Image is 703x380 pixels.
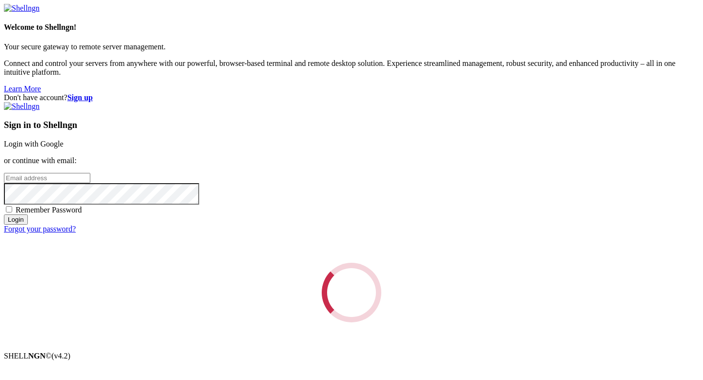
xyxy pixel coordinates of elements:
img: Shellngn [4,102,40,111]
span: 4.2.0 [52,352,71,360]
input: Email address [4,173,90,183]
a: Sign up [67,93,93,102]
input: Login [4,214,28,225]
p: Connect and control your servers from anywhere with our powerful, browser-based terminal and remo... [4,59,699,77]
div: Don't have account? [4,93,699,102]
a: Login with Google [4,140,63,148]
h3: Sign in to Shellngn [4,120,699,130]
a: Forgot your password? [4,225,76,233]
b: NGN [28,352,46,360]
h4: Welcome to Shellngn! [4,23,699,32]
p: or continue with email: [4,156,699,165]
div: Loading... [322,263,381,322]
input: Remember Password [6,206,12,212]
p: Your secure gateway to remote server management. [4,42,699,51]
img: Shellngn [4,4,40,13]
a: Learn More [4,84,41,93]
span: SHELL © [4,352,70,360]
span: Remember Password [16,206,82,214]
